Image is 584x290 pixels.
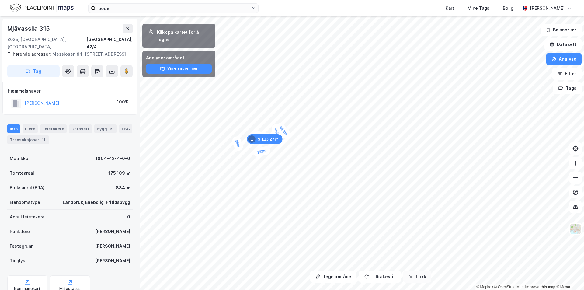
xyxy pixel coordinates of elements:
a: Mapbox [476,285,493,289]
div: Mine Tags [468,5,489,12]
div: Hjemmelshaver [8,87,132,95]
div: Bruksareal (BRA) [10,184,45,191]
div: Kart [446,5,454,12]
div: 8025, [GEOGRAPHIC_DATA], [GEOGRAPHIC_DATA] [7,36,86,51]
input: Søk på adresse, matrikkel, gårdeiere, leietakere eller personer [96,4,251,13]
div: Map marker [275,121,293,140]
div: ESG [119,124,132,133]
div: Kontrollprogram for chat [554,261,584,290]
div: Mjåvasslia 315 [7,24,51,33]
div: [PERSON_NAME] [95,257,130,264]
img: Z [570,223,581,235]
div: [PERSON_NAME] [95,243,130,250]
div: Leietakere [40,124,67,133]
div: Datasett [69,124,92,133]
div: Tomteareal [10,169,34,177]
div: Matrikkel [10,155,30,162]
div: Analyser området [146,54,212,61]
span: Tilhørende adresser: [7,51,52,57]
div: Map marker [247,134,283,144]
div: 884 ㎡ [116,184,130,191]
button: Datasett [544,38,582,51]
button: Tag [7,65,60,77]
div: [PERSON_NAME] [95,228,130,235]
div: 5 [108,126,114,132]
button: Analyse [546,53,582,65]
button: Tilbakestill [359,271,401,283]
div: Klikk på kartet for å tegne [157,29,210,43]
iframe: Chat Widget [554,261,584,290]
div: Antall leietakere [10,213,45,221]
div: Bygg [94,124,117,133]
div: [PERSON_NAME] [530,5,565,12]
div: Map marker [231,135,244,152]
div: Map marker [271,123,284,142]
div: 1 [248,135,255,143]
a: Improve this map [525,285,555,289]
div: Tinglyst [10,257,27,264]
div: Festegrunn [10,243,33,250]
img: logo.f888ab2527a4732fd821a326f86c7f29.svg [10,3,74,13]
button: Bokmerker [541,24,582,36]
button: Filter [552,68,582,80]
div: Punktleie [10,228,30,235]
button: Vis eiendommer [146,64,212,74]
div: Landbruk, Enebolig, Fritidsbygg [63,199,130,206]
div: Eiere [23,124,38,133]
button: Tegn område [310,271,356,283]
button: Lukk [403,271,431,283]
div: Messiosen 84, [STREET_ADDRESS] [7,51,128,58]
div: 175 109 ㎡ [108,169,130,177]
div: Transaksjoner [7,135,49,144]
div: Bolig [503,5,513,12]
div: Info [7,124,20,133]
button: Tags [553,82,582,94]
div: Map marker [253,145,271,158]
a: OpenStreetMap [494,285,524,289]
div: [GEOGRAPHIC_DATA], 42/4 [86,36,133,51]
div: 1804-42-4-0-0 [96,155,130,162]
div: 11 [40,137,47,143]
div: 0 [127,213,130,221]
div: Eiendomstype [10,199,40,206]
div: 100% [117,98,129,106]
